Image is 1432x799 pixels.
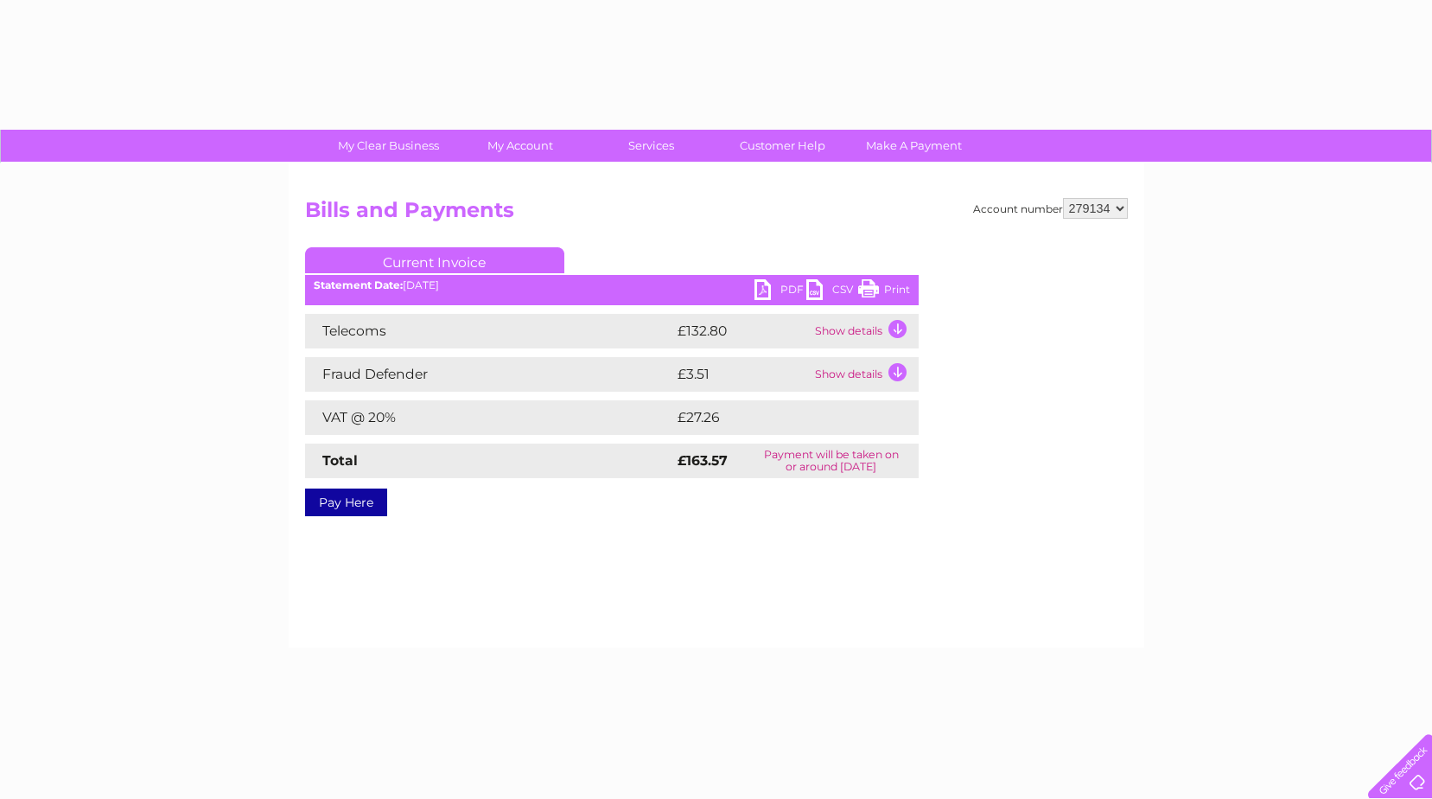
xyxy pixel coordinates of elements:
strong: £163.57 [678,452,728,469]
h2: Bills and Payments [305,198,1128,231]
a: Make A Payment [843,130,985,162]
a: CSV [806,279,858,304]
td: Show details [811,314,919,348]
td: Telecoms [305,314,673,348]
a: Services [580,130,722,162]
div: [DATE] [305,279,919,291]
div: Account number [973,198,1128,219]
a: Current Invoice [305,247,564,273]
td: VAT @ 20% [305,400,673,435]
td: Show details [811,357,919,392]
td: £27.26 [673,400,883,435]
a: Customer Help [711,130,854,162]
td: £3.51 [673,357,811,392]
a: My Account [449,130,591,162]
b: Statement Date: [314,278,403,291]
a: Pay Here [305,489,387,516]
td: £132.80 [673,314,811,348]
strong: Total [322,452,358,469]
a: Print [858,279,910,304]
td: Payment will be taken on or around [DATE] [744,444,918,478]
td: Fraud Defender [305,357,673,392]
a: My Clear Business [317,130,460,162]
a: PDF [754,279,806,304]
